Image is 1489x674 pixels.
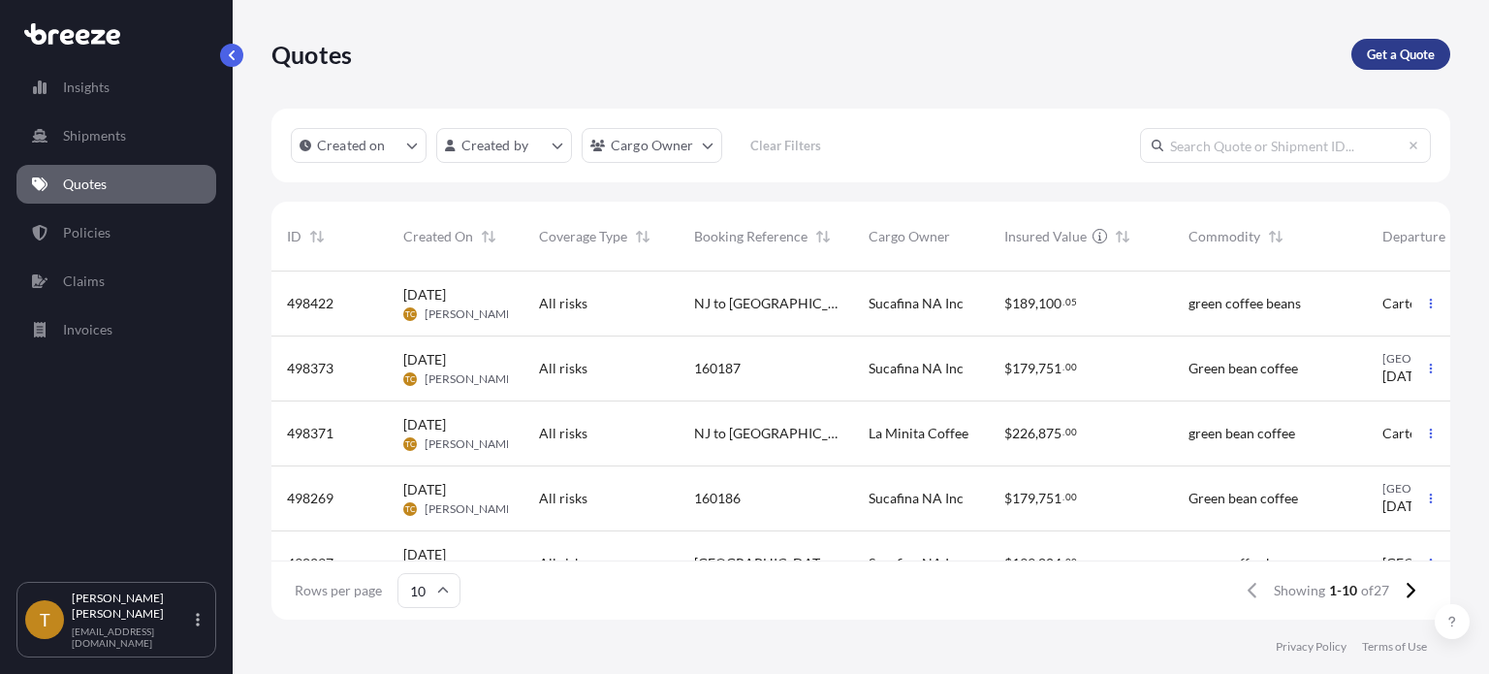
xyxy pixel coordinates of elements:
[405,434,415,454] span: TC
[539,424,587,443] span: All risks
[539,489,587,508] span: All risks
[1361,581,1389,600] span: of 27
[436,128,572,163] button: createdBy Filter options
[1274,581,1325,600] span: Showing
[291,128,427,163] button: createdOn Filter options
[1004,297,1012,310] span: $
[1004,227,1087,246] span: Insured Value
[539,359,587,378] span: All risks
[694,554,838,573] span: [GEOGRAPHIC_DATA] to [GEOGRAPHIC_DATA]
[317,136,386,155] p: Created on
[271,39,352,70] p: Quotes
[1038,362,1061,375] span: 751
[1065,429,1077,435] span: 00
[869,294,964,313] span: Sucafina NA Inc
[1062,429,1064,435] span: .
[1004,492,1012,505] span: $
[477,225,500,248] button: Sort
[869,554,964,573] span: Sucafina NA Inc
[405,369,415,389] span: TC
[1012,492,1035,505] span: 179
[1188,294,1301,313] span: green coffee beans
[425,306,517,322] span: [PERSON_NAME]
[1062,559,1064,565] span: .
[1449,225,1473,248] button: Sort
[16,165,216,204] a: Quotes
[694,227,808,246] span: Booking Reference
[40,610,50,629] span: T
[63,272,105,291] p: Claims
[1351,39,1450,70] a: Get a Quote
[63,320,112,339] p: Invoices
[1012,427,1035,440] span: 226
[1038,492,1061,505] span: 751
[16,310,216,349] a: Invoices
[1382,497,1425,516] span: [DATE]
[611,136,694,155] p: Cargo Owner
[1140,128,1431,163] input: Search Quote or Shipment ID...
[1382,554,1487,573] span: [GEOGRAPHIC_DATA]
[403,415,446,434] span: [DATE]
[1004,362,1012,375] span: $
[287,489,333,508] span: 498269
[631,225,654,248] button: Sort
[732,130,840,161] button: Clear Filters
[72,591,192,622] p: [PERSON_NAME] [PERSON_NAME]
[539,294,587,313] span: All risks
[1276,639,1346,655] a: Privacy Policy
[1382,424,1434,443] span: Carteret
[16,213,216,252] a: Policies
[1012,557,1035,570] span: 199
[1035,362,1038,375] span: ,
[1065,559,1077,565] span: 00
[1188,227,1260,246] span: Commodity
[405,305,415,324] span: TC
[1038,557,1061,570] span: 804
[425,371,517,387] span: [PERSON_NAME]
[403,350,446,369] span: [DATE]
[287,294,333,313] span: 498422
[1035,557,1038,570] span: ,
[750,136,821,155] p: Clear Filters
[811,225,835,248] button: Sort
[1329,581,1357,600] span: 1-10
[405,499,415,519] span: TC
[869,227,950,246] span: Cargo Owner
[63,78,110,97] p: Insights
[539,227,627,246] span: Coverage Type
[63,175,107,194] p: Quotes
[1062,494,1064,500] span: .
[1382,351,1487,367] span: [GEOGRAPHIC_DATA]
[287,227,301,246] span: ID
[694,489,741,508] span: 160186
[869,424,968,443] span: La Minita Coffee
[1035,427,1038,440] span: ,
[1065,364,1077,370] span: 00
[403,545,446,564] span: [DATE]
[869,489,964,508] span: Sucafina NA Inc
[694,294,838,313] span: NJ to [GEOGRAPHIC_DATA]
[403,480,446,499] span: [DATE]
[1038,297,1061,310] span: 100
[1188,554,1301,573] span: green coffee beans
[425,501,517,517] span: [PERSON_NAME]
[403,285,446,305] span: [DATE]
[287,424,333,443] span: 498371
[1038,427,1061,440] span: 875
[16,68,216,107] a: Insights
[1065,299,1077,305] span: 05
[403,227,473,246] span: Created On
[1188,489,1298,508] span: Green bean coffee
[72,626,192,649] p: [EMAIL_ADDRESS][DOMAIN_NAME]
[1004,427,1012,440] span: $
[461,136,529,155] p: Created by
[1362,639,1427,655] a: Terms of Use
[1012,362,1035,375] span: 179
[869,359,964,378] span: Sucafina NA Inc
[582,128,722,163] button: cargoOwner Filter options
[1382,481,1487,497] span: [GEOGRAPHIC_DATA]
[16,116,216,155] a: Shipments
[1062,299,1064,305] span: .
